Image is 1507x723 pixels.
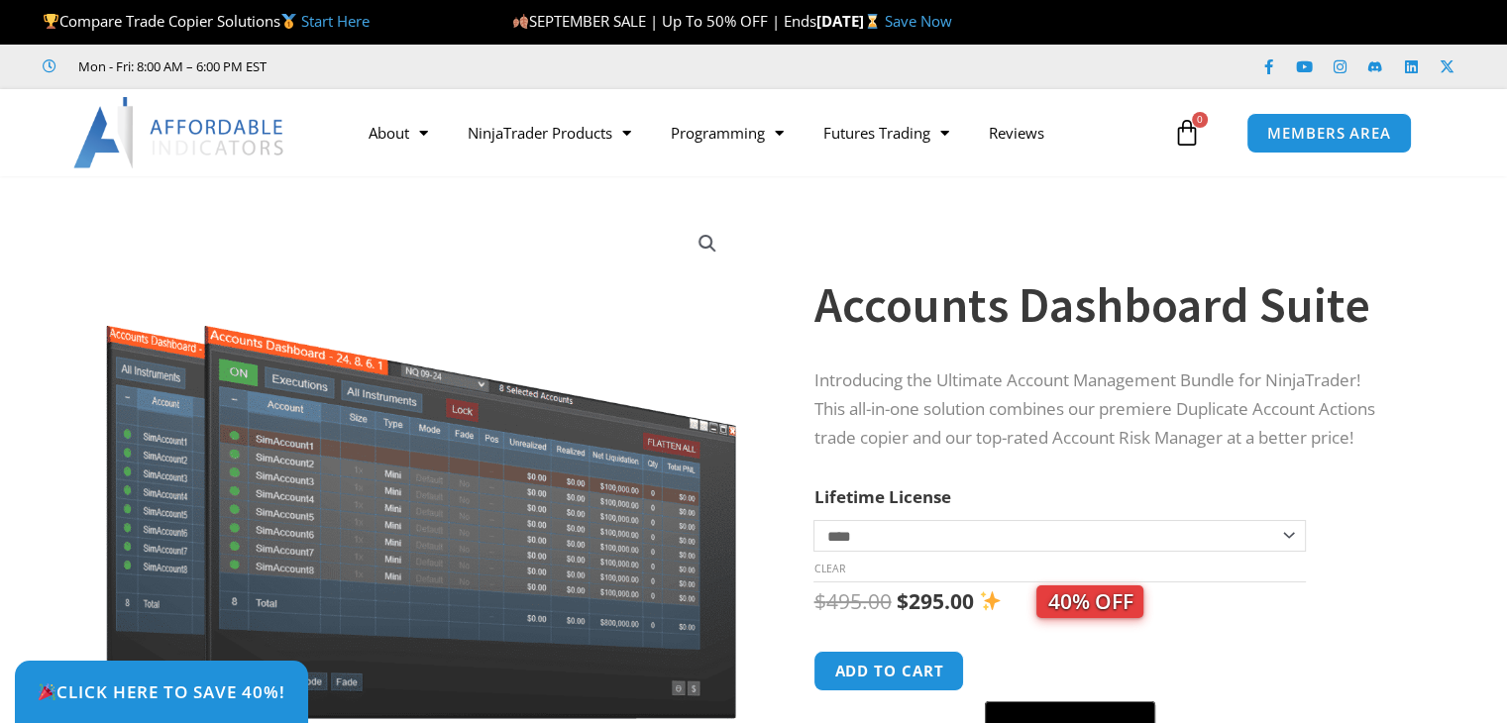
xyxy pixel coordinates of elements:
nav: Menu [349,110,1168,155]
a: View full-screen image gallery [690,226,725,261]
a: 🎉Click Here to save 40%! [15,661,308,723]
img: 🥇 [281,14,296,29]
img: LogoAI | Affordable Indicators – NinjaTrader [73,97,286,168]
p: Introducing the Ultimate Account Management Bundle for NinjaTrader! This all-in-one solution comb... [813,366,1392,453]
a: Save Now [885,11,952,31]
a: Reviews [969,110,1064,155]
a: NinjaTrader Products [448,110,651,155]
a: Clear options [813,562,844,575]
span: 40% OFF [1036,585,1143,618]
iframe: Customer reviews powered by Trustpilot [294,56,592,76]
img: 🍂 [513,14,528,29]
span: SEPTEMBER SALE | Up To 50% OFF | Ends [512,11,816,31]
button: Add to cart [813,651,964,691]
span: $ [813,587,825,615]
img: 🎉 [39,683,55,700]
span: MEMBERS AREA [1267,126,1391,141]
span: 0 [1192,112,1208,128]
a: Start Here [301,11,370,31]
bdi: 295.00 [896,587,973,615]
strong: [DATE] [816,11,885,31]
img: 🏆 [44,14,58,29]
span: Compare Trade Copier Solutions [43,11,370,31]
h1: Accounts Dashboard Suite [813,270,1392,340]
img: ✨ [980,590,1001,611]
span: Mon - Fri: 8:00 AM – 6:00 PM EST [73,54,267,78]
a: Programming [651,110,804,155]
img: Screenshot 2024-08-26 155710eeeee [103,211,740,719]
label: Lifetime License [813,485,950,508]
iframe: Secure express checkout frame [981,648,1159,695]
span: $ [896,587,908,615]
a: About [349,110,448,155]
bdi: 495.00 [813,587,891,615]
a: MEMBERS AREA [1246,113,1412,154]
span: Click Here to save 40%! [38,683,285,700]
a: 0 [1143,104,1231,161]
a: Futures Trading [804,110,969,155]
img: ⌛ [865,14,880,29]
